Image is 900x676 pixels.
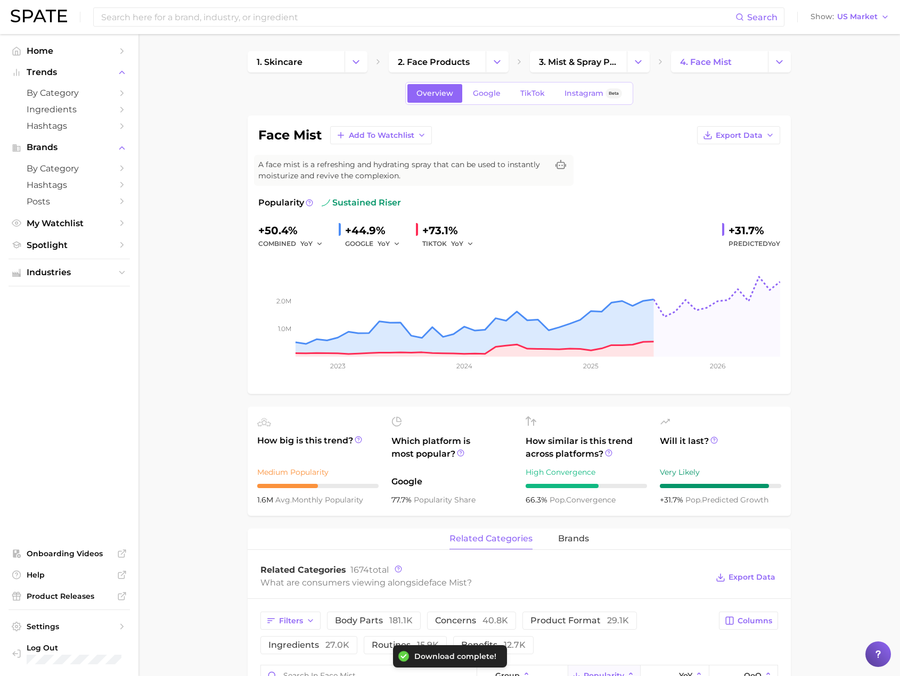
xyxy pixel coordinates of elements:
button: YoY [378,237,400,250]
div: 6 / 10 [526,484,647,488]
button: YoY [300,237,323,250]
span: Will it last? [660,435,781,460]
div: Medium Popularity [257,466,379,479]
span: Export Data [729,573,775,582]
div: GOOGLE [345,237,407,250]
span: A face mist is a refreshing and hydrating spray that can be used to instantly moisturize and revi... [258,159,548,182]
a: Onboarding Videos [9,546,130,562]
span: total [350,565,389,575]
span: Search [747,12,778,22]
img: SPATE [11,10,67,22]
span: product format [530,616,629,625]
span: 4. face mist [680,57,732,67]
span: Popularity [258,196,304,209]
a: Posts [9,193,130,210]
span: Industries [27,268,112,277]
span: Filters [279,616,303,625]
button: ShowUS Market [808,10,892,24]
span: Beta [609,89,619,98]
span: How similar is this trend across platforms? [526,435,647,460]
span: How big is this trend? [257,434,379,460]
a: Spotlight [9,237,130,253]
span: YoY [300,239,313,248]
button: Filters [260,612,321,630]
button: Brands [9,139,130,155]
button: YoY [451,237,474,250]
button: Industries [9,265,130,281]
button: Trends [9,64,130,80]
button: Columns [719,612,778,630]
a: Hashtags [9,177,130,193]
a: TikTok [511,84,554,103]
div: Download complete! [414,652,496,661]
span: popularity share [414,495,476,505]
span: Help [27,570,112,580]
span: monthly popularity [275,495,363,505]
span: 77.7% [391,495,414,505]
a: Product Releases [9,588,130,604]
span: concerns [435,616,508,625]
a: InstagramBeta [555,84,631,103]
span: Ingredients [27,104,112,114]
span: Product Releases [27,591,112,601]
tspan: 2023 [330,362,346,370]
button: Add to Watchlist [330,126,432,144]
span: Spotlight [27,240,112,250]
a: My Watchlist [9,215,130,232]
div: High Convergence [526,466,647,479]
button: Change Category [486,51,509,72]
span: 12.7k [504,640,526,650]
button: Change Category [768,51,791,72]
div: +73.1% [422,222,481,239]
span: Brands [27,143,112,152]
span: body parts [335,616,413,625]
span: YoY [378,239,390,248]
h1: face mist [258,129,322,142]
abbr: popularity index [550,495,566,505]
span: 15.9k [417,640,439,650]
span: Show [811,14,834,20]
div: +31.7% [729,222,780,239]
abbr: average [275,495,292,505]
div: 9 / 10 [660,484,781,488]
span: 29.1k [607,615,629,625]
span: TikTok [520,89,545,98]
a: 4. face mist [671,51,768,72]
span: Overview [416,89,453,98]
span: Trends [27,68,112,77]
span: My Watchlist [27,218,112,228]
div: What are consumers viewing alongside ? [260,575,708,590]
span: Columns [738,616,772,625]
a: 3. mist & spray products [530,51,627,72]
span: Related Categories [260,565,346,575]
span: 40.8k [482,615,508,625]
a: 1. skincare [248,51,345,72]
span: 27.0k [325,640,349,650]
div: +50.4% [258,222,330,239]
span: 181.1k [389,615,413,625]
span: YoY [451,239,463,248]
tspan: 2025 [583,362,599,370]
span: +31.7% [660,495,685,505]
span: YoY [768,240,780,248]
span: related categories [449,534,533,543]
span: 66.3% [526,495,550,505]
span: Google [473,89,501,98]
span: convergence [550,495,616,505]
span: Onboarding Videos [27,549,112,558]
span: Predicted [729,237,780,250]
tspan: 2026 [710,362,725,370]
a: Settings [9,619,130,634]
span: Hashtags [27,180,112,190]
a: by Category [9,85,130,101]
a: 2. face products [389,51,486,72]
span: Which platform is most popular? [391,435,513,470]
div: +44.9% [345,222,407,239]
span: Google [391,475,513,488]
a: Ingredients [9,101,130,118]
a: Google [464,84,510,103]
span: sustained riser [322,196,401,209]
span: Log Out [27,643,121,653]
div: TIKTOK [422,237,481,250]
span: by Category [27,163,112,174]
